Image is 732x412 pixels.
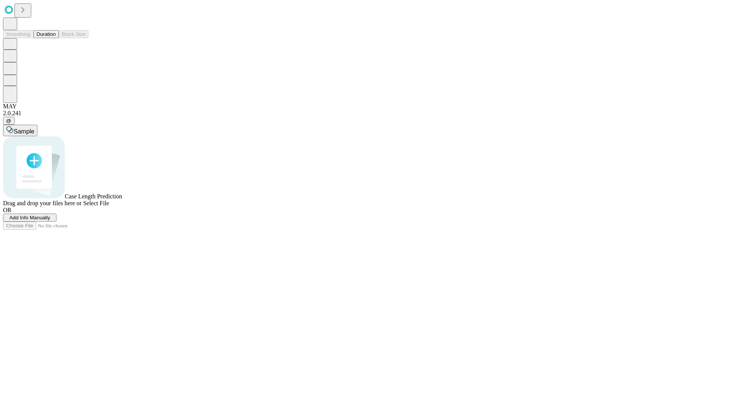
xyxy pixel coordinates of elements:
[10,215,50,220] span: Add Info Manually
[14,128,34,135] span: Sample
[3,110,729,117] div: 2.0.241
[3,117,14,125] button: @
[3,200,82,206] span: Drag and drop your files here or
[65,193,122,200] span: Case Length Prediction
[3,30,34,38] button: Smoothing
[59,30,88,38] button: Block Size
[3,125,37,136] button: Sample
[3,103,729,110] div: MAY
[6,118,11,124] span: @
[3,207,11,213] span: OR
[3,214,56,222] button: Add Info Manually
[83,200,109,206] span: Select File
[34,30,59,38] button: Duration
